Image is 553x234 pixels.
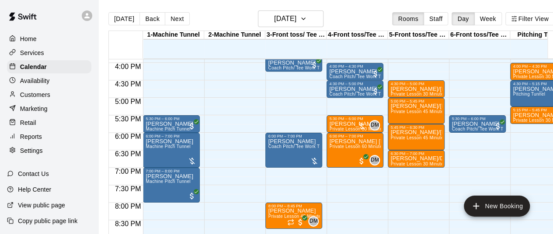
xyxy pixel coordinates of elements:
span: DM [371,156,379,165]
span: Private Lesson 45 Minutes- Hitting/Catching [268,214,359,219]
span: All customers have paid [188,192,196,200]
span: All customers have paid [296,218,305,227]
button: Next [165,12,189,25]
span: All customers have paid [371,87,380,96]
span: Dylan Mehl [373,155,380,165]
div: 5:00 PM – 5:45 PM: Adams/Enrique [388,98,445,124]
a: Home [7,32,91,45]
div: Settings [7,144,91,157]
div: 6:00 PM – 7:00 PM: Private Lesson 60 Minutes- Hitting/Catching [327,133,383,168]
div: 4:30 PM – 5:00 PM [329,82,381,86]
button: Week [474,12,502,25]
span: 5:30 PM [113,115,143,123]
span: Machine Pitch Tunnel [146,179,190,184]
span: Coach Pitch/ Tee Work Tunnel [329,92,392,96]
button: Back [139,12,165,25]
button: [DATE] [108,12,140,25]
p: Customers [20,90,50,99]
div: Availability [7,74,91,87]
span: 5:00 PM [113,98,143,105]
div: 6:30 PM – 7:00 PM [390,151,442,156]
span: Coach Pitch/ Tee Work Tunnel [452,127,514,131]
div: 4:30 PM – 5:00 PM: Adams/Finn [388,80,445,98]
div: 7:00 PM – 8:00 PM: Machine Pitch Tunnel [143,168,200,203]
span: Private Lesson 60 Minutes- Hitting/Catching [329,144,421,149]
span: DM [371,121,379,130]
p: Services [20,48,44,57]
p: Home [20,34,37,43]
div: 8:00 PM – 8:45 PM [268,204,320,208]
p: View public page [18,201,65,210]
span: Private Lesson 45 Minutes- Hitting/Catching [390,135,482,140]
p: Settings [20,146,43,155]
div: 5:30 PM – 6:00 PM: Sophia Griffith [143,115,200,133]
div: 5:45 PM – 6:30 PM [390,125,442,130]
p: Marketing [20,104,48,113]
span: 6:30 PM [113,150,143,158]
a: Marketing [7,102,91,115]
div: 5-Front toss/Tee Tunnel [388,31,449,39]
span: Pitching Tunnel [513,92,545,96]
div: Dylan Mehl [369,120,380,131]
p: Calendar [20,62,47,71]
span: DM [310,217,318,226]
button: Day [452,12,474,25]
p: Help Center [18,185,51,194]
div: 5:30 PM – 6:00 PM [452,117,503,121]
span: All customers have paid [371,69,380,78]
span: 8:30 PM [113,220,143,227]
a: Customers [7,88,91,101]
span: All customers have paid [494,122,502,131]
span: 7:00 PM [113,168,143,175]
p: Reports [20,132,42,141]
div: 5:45 PM – 6:30 PM: Adams/Aj [388,124,445,150]
div: 4:30 PM – 5:00 PM [390,82,442,86]
span: 8:00 PM [113,203,143,210]
a: Reports [7,130,91,143]
a: Retail [7,116,91,129]
div: 6:00 PM – 7:00 PM: Machine Pitch Tunnel [143,133,200,168]
div: 8:00 PM – 8:45 PM: Private Lesson 45 Minutes- Hitting/Catching [265,203,322,229]
div: Dylan Mehl [308,216,319,227]
span: Private Lesson 30 Minutes-Hitting/Catching [390,92,480,96]
span: Private Lesson 45 Minutes- Hitting/Catching [390,109,482,114]
h6: [DATE] [274,13,296,25]
div: 1-Machine Tunnel [143,31,204,39]
div: 2-Machine Tunnel [204,31,265,39]
p: Copy public page link [18,217,77,225]
span: 4:00 PM [113,63,143,70]
p: Availability [20,76,50,85]
div: 6-Front toss/Tee Tunnel [449,31,510,39]
p: Retail [20,118,36,127]
span: Machine Pitch Tunnel [146,127,190,131]
div: 6:00 PM – 7:00 PM: Coach Pitch/ Tee Work Tunnel [265,133,322,168]
div: 5:30 PM – 6:00 PM: Abigail Cuellar [327,115,383,133]
span: Recurring event [287,219,294,226]
div: 5:30 PM – 6:00 PM [146,117,197,121]
span: Private Lesson 30 Minutes-Hitting/Catching [390,162,480,166]
button: add [464,196,530,217]
span: All customers have paid [357,157,366,165]
div: 6:30 PM – 7:00 PM: Adams/Dom [388,150,445,168]
div: 6:00 PM – 7:00 PM [329,134,381,138]
button: [DATE] [258,10,323,27]
span: 6:00 PM [113,133,143,140]
div: Dylan Mehl [369,155,380,165]
div: 4:00 PM – 4:30 PM: Dina Cuellar [327,63,383,80]
div: 4:30 PM – 5:00 PM: Mia Donahue [327,80,383,98]
span: Machine Pitch Tunnel [146,144,190,149]
a: Calendar [7,60,91,73]
button: Rooms [392,12,424,25]
span: Coach Pitch/ Tee Work Tunnel [268,65,330,70]
span: Dylan Mehl [312,216,319,227]
p: Contact Us [18,169,49,178]
span: Private Lesson 30 Minutes-Hitting/Catching [329,127,419,131]
a: Services [7,46,91,59]
div: 5:00 PM – 5:45 PM [390,99,442,103]
div: 3:45 PM – 4:15 PM: Coach Pitch/ Tee Work Tunnel [265,54,322,72]
div: 4:00 PM – 4:30 PM [329,64,381,69]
